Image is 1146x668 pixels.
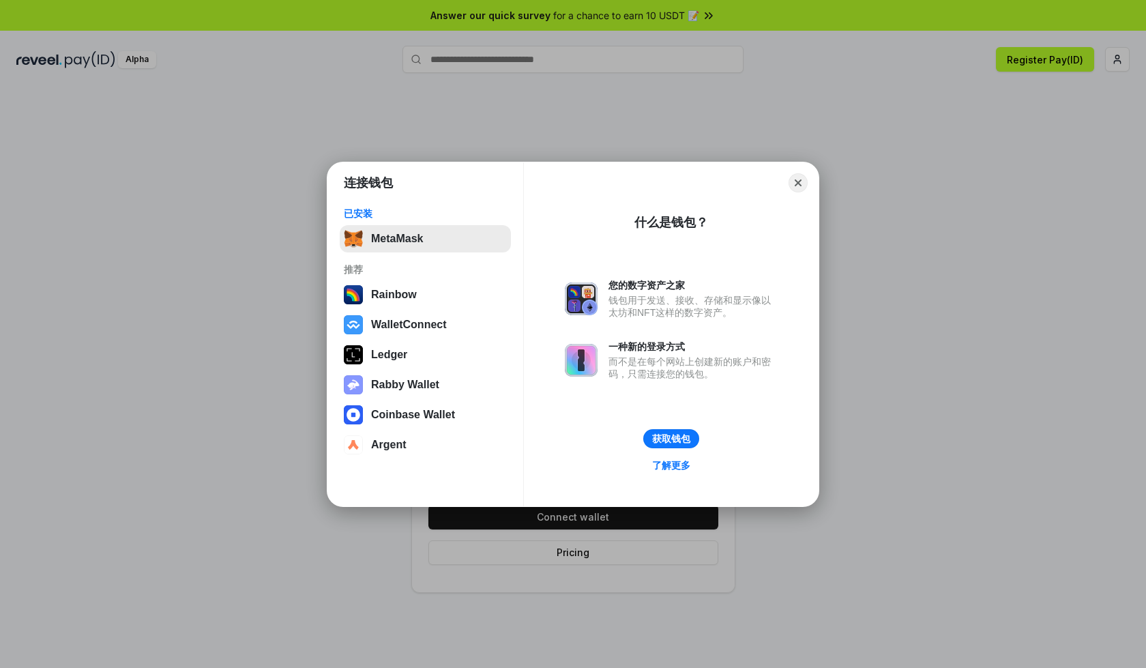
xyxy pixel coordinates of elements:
[340,281,511,308] button: Rainbow
[608,340,778,353] div: 一种新的登录方式
[344,175,393,191] h1: 连接钱包
[565,344,598,377] img: svg+xml,%3Csvg%20xmlns%3D%22http%3A%2F%2Fwww.w3.org%2F2000%2Fsvg%22%20fill%3D%22none%22%20viewBox...
[340,371,511,398] button: Rabby Wallet
[371,289,417,301] div: Rainbow
[789,173,808,192] button: Close
[643,429,699,448] button: 获取钱包
[344,345,363,364] img: svg+xml,%3Csvg%20xmlns%3D%22http%3A%2F%2Fwww.w3.org%2F2000%2Fsvg%22%20width%3D%2228%22%20height%3...
[344,435,363,454] img: svg+xml,%3Csvg%20width%3D%2228%22%20height%3D%2228%22%20viewBox%3D%220%200%2028%2028%22%20fill%3D...
[371,379,439,391] div: Rabby Wallet
[344,285,363,304] img: svg+xml,%3Csvg%20width%3D%22120%22%20height%3D%22120%22%20viewBox%3D%220%200%20120%20120%22%20fil...
[344,263,507,276] div: 推荐
[344,229,363,248] img: svg+xml,%3Csvg%20fill%3D%22none%22%20height%3D%2233%22%20viewBox%3D%220%200%2035%2033%22%20width%...
[371,409,455,421] div: Coinbase Wallet
[340,401,511,429] button: Coinbase Wallet
[344,405,363,424] img: svg+xml,%3Csvg%20width%3D%2228%22%20height%3D%2228%22%20viewBox%3D%220%200%2028%2028%22%20fill%3D...
[608,355,778,380] div: 而不是在每个网站上创建新的账户和密码，只需连接您的钱包。
[371,349,407,361] div: Ledger
[608,279,778,291] div: 您的数字资产之家
[652,459,690,471] div: 了解更多
[344,315,363,334] img: svg+xml,%3Csvg%20width%3D%2228%22%20height%3D%2228%22%20viewBox%3D%220%200%2028%2028%22%20fill%3D...
[344,375,363,394] img: svg+xml,%3Csvg%20xmlns%3D%22http%3A%2F%2Fwww.w3.org%2F2000%2Fsvg%22%20fill%3D%22none%22%20viewBox...
[340,431,511,459] button: Argent
[371,439,407,451] div: Argent
[344,207,507,220] div: 已安装
[634,214,708,231] div: 什么是钱包？
[608,294,778,319] div: 钱包用于发送、接收、存储和显示像以太坊和NFT这样的数字资产。
[340,341,511,368] button: Ledger
[371,319,447,331] div: WalletConnect
[652,433,690,445] div: 获取钱包
[565,282,598,315] img: svg+xml,%3Csvg%20xmlns%3D%22http%3A%2F%2Fwww.w3.org%2F2000%2Fsvg%22%20fill%3D%22none%22%20viewBox...
[644,456,699,474] a: 了解更多
[371,233,423,245] div: MetaMask
[340,225,511,252] button: MetaMask
[340,311,511,338] button: WalletConnect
